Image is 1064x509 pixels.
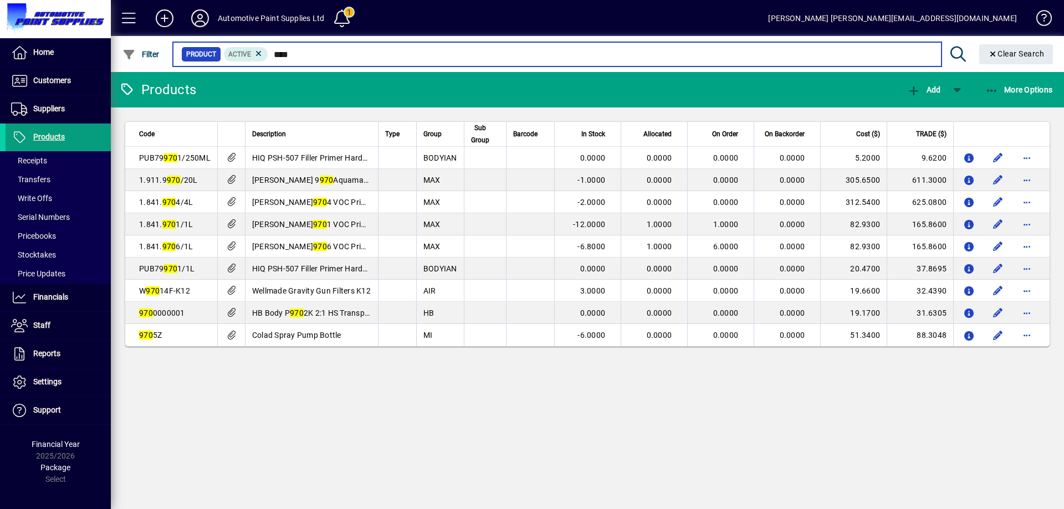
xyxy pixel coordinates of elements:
[513,128,548,140] div: Barcode
[120,44,162,64] button: Filter
[147,8,182,28] button: Add
[916,128,947,140] span: TRADE ($)
[1018,171,1036,189] button: More options
[6,312,111,340] a: Staff
[765,128,805,140] span: On Backorder
[989,238,1007,255] button: Edit
[139,331,162,340] span: 5Z
[252,286,371,295] span: Wellmade Gravity Gun Filters K12
[887,324,953,346] td: 88.3048
[581,128,605,140] span: In Stock
[983,80,1056,100] button: More Options
[577,331,605,340] span: -6.0000
[33,292,68,301] span: Financials
[11,250,56,259] span: Stocktakes
[887,258,953,280] td: 37.8695
[513,128,538,140] span: Barcode
[146,286,160,295] em: 970
[33,76,71,85] span: Customers
[1018,193,1036,211] button: More options
[647,264,672,273] span: 0.0000
[780,176,805,184] span: 0.0000
[33,321,50,330] span: Staff
[162,220,176,229] em: 970
[139,309,153,317] em: 970
[768,9,1017,27] div: [PERSON_NAME] [PERSON_NAME][EMAIL_ADDRESS][DOMAIN_NAME]
[139,331,153,340] em: 970
[573,220,605,229] span: -12.0000
[139,242,193,251] span: 1.841. 6/1L
[6,397,111,424] a: Support
[6,67,111,95] a: Customers
[647,286,672,295] span: 0.0000
[33,349,60,358] span: Reports
[989,171,1007,189] button: Edit
[119,81,196,99] div: Products
[1018,238,1036,255] button: More options
[820,258,887,280] td: 20.4700
[647,220,672,229] span: 1.0000
[6,264,111,283] a: Price Updates
[989,304,1007,322] button: Edit
[780,242,805,251] span: 0.0000
[713,286,739,295] span: 0.0000
[11,232,56,240] span: Pricebooks
[252,242,436,251] span: [PERSON_NAME] 6 VOC Primer M6 Dark Grey 1lt
[11,269,65,278] span: Price Updates
[252,309,428,317] span: HB Body P 2K 2:1 HS Transparent Fillsealer 1L
[1018,304,1036,322] button: More options
[6,39,111,66] a: Home
[471,122,490,146] span: Sub Group
[647,309,672,317] span: 0.0000
[6,170,111,189] a: Transfers
[887,280,953,302] td: 32.4390
[139,286,190,295] span: W 14F-K12
[907,85,940,94] span: Add
[989,260,1007,277] button: Edit
[643,128,672,140] span: Allocated
[1018,260,1036,277] button: More options
[6,340,111,368] a: Reports
[139,198,193,207] span: 1.841. 4/4L
[580,309,606,317] span: 0.0000
[989,149,1007,167] button: Edit
[182,8,218,28] button: Profile
[139,128,211,140] div: Code
[887,302,953,324] td: 31.6305
[713,220,739,229] span: 1.0000
[1018,326,1036,344] button: More options
[713,242,739,251] span: 6.0000
[139,128,155,140] span: Code
[423,242,441,251] span: MAX
[6,227,111,245] a: Pricebooks
[6,95,111,123] a: Suppliers
[423,220,441,229] span: MAX
[780,309,805,317] span: 0.0000
[979,44,1053,64] button: Clear
[577,242,605,251] span: -6.8000
[139,220,193,229] span: 1.841. 1/1L
[561,128,615,140] div: In Stock
[6,151,111,170] a: Receipts
[162,242,176,251] em: 970
[820,302,887,324] td: 19.1700
[577,176,605,184] span: -1.0000
[856,128,880,140] span: Cost ($)
[11,156,47,165] span: Receipts
[6,245,111,264] a: Stocktakes
[218,9,324,27] div: Automotive Paint Supplies Ltd
[713,198,739,207] span: 0.0000
[1028,2,1050,38] a: Knowledge Base
[186,49,216,60] span: Product
[712,128,738,140] span: On Order
[647,331,672,340] span: 0.0000
[6,189,111,208] a: Write Offs
[780,153,805,162] span: 0.0000
[904,80,943,100] button: Add
[580,286,606,295] span: 3.0000
[1018,282,1036,300] button: More options
[11,175,50,184] span: Transfers
[313,242,327,251] em: 970
[228,50,251,58] span: Active
[577,198,605,207] span: -2.0000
